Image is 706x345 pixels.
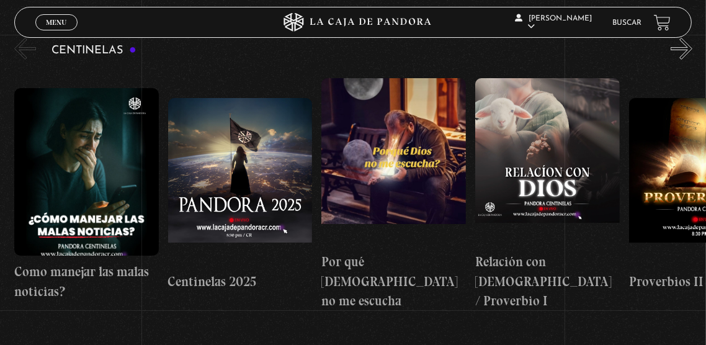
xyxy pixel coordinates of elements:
[475,252,620,311] h4: Relación con [DEMOGRAPHIC_DATA] / Proverbio I
[168,69,313,321] a: Centinelas 2025
[654,14,671,31] a: View your shopping cart
[321,252,466,311] h4: Por qué [DEMOGRAPHIC_DATA] no me escucha
[42,29,71,38] span: Cerrar
[515,15,592,30] span: [PERSON_NAME]
[14,262,159,301] h4: Como manejar las malas noticias?
[51,45,136,56] h3: Centinelas
[46,19,66,26] span: Menu
[321,69,466,321] a: Por qué [DEMOGRAPHIC_DATA] no me escucha
[14,69,159,321] a: Como manejar las malas noticias?
[475,69,620,321] a: Relación con [DEMOGRAPHIC_DATA] / Proverbio I
[168,272,313,292] h4: Centinelas 2025
[14,38,36,60] button: Previous
[671,38,692,60] button: Next
[612,19,641,27] a: Buscar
